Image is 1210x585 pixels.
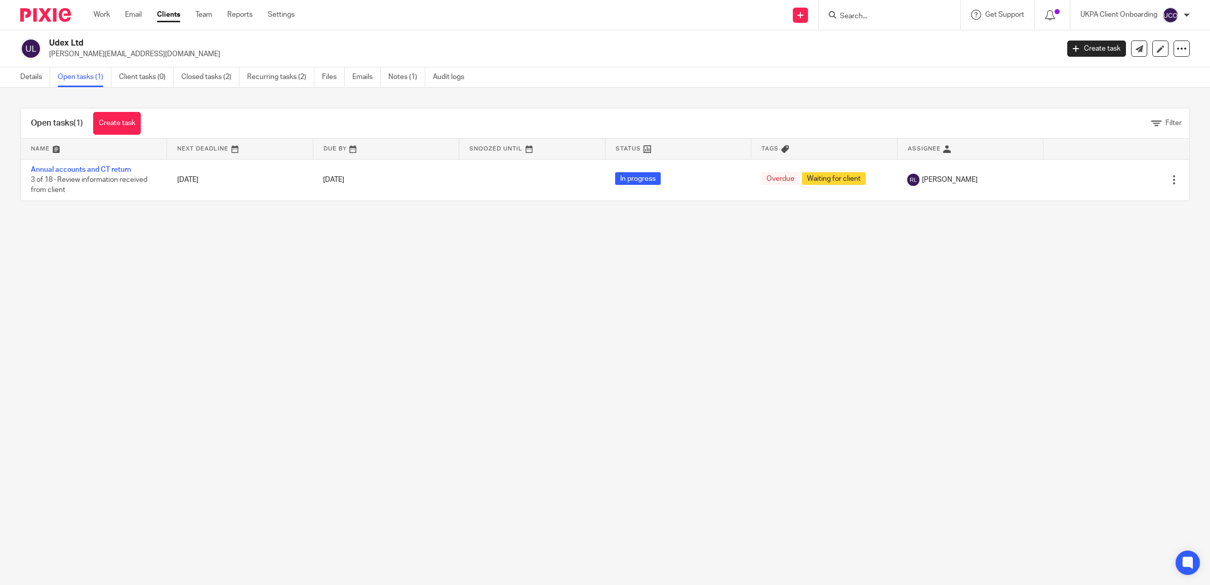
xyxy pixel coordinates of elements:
span: Overdue [761,172,799,185]
p: [PERSON_NAME][EMAIL_ADDRESS][DOMAIN_NAME] [49,49,1052,59]
a: Audit logs [433,67,472,87]
input: Search [839,12,930,21]
span: Snoozed Until [469,146,522,151]
a: Clients [157,10,180,20]
span: In progress [615,172,661,185]
a: Closed tasks (2) [181,67,239,87]
img: Pixie [20,8,71,22]
h2: Udex Ltd [49,38,852,49]
a: Details [20,67,50,87]
a: Recurring tasks (2) [247,67,314,87]
span: Waiting for client [802,172,866,185]
img: svg%3E [1162,7,1179,23]
img: svg%3E [20,38,42,59]
a: Open tasks (1) [58,67,111,87]
a: Create task [1067,41,1126,57]
img: svg%3E [907,174,919,186]
p: UKPA Client Onboarding [1080,10,1157,20]
span: Status [616,146,641,151]
a: Email [125,10,142,20]
a: Files [322,67,345,87]
h1: Open tasks [31,118,83,129]
a: Annual accounts and CT return [31,166,131,173]
span: Filter [1165,120,1182,127]
span: Tags [761,146,779,151]
a: Emails [352,67,381,87]
a: Client tasks (0) [119,67,174,87]
a: Create task [93,112,141,135]
a: Notes (1) [388,67,425,87]
span: [DATE] [323,176,344,183]
span: (1) [73,119,83,127]
span: [PERSON_NAME] [922,175,978,185]
span: 3 of 18 · Review information received from client [31,176,147,194]
a: Settings [268,10,295,20]
td: [DATE] [167,159,313,201]
span: Get Support [985,11,1024,18]
a: Reports [227,10,253,20]
a: Team [195,10,212,20]
a: Work [94,10,110,20]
